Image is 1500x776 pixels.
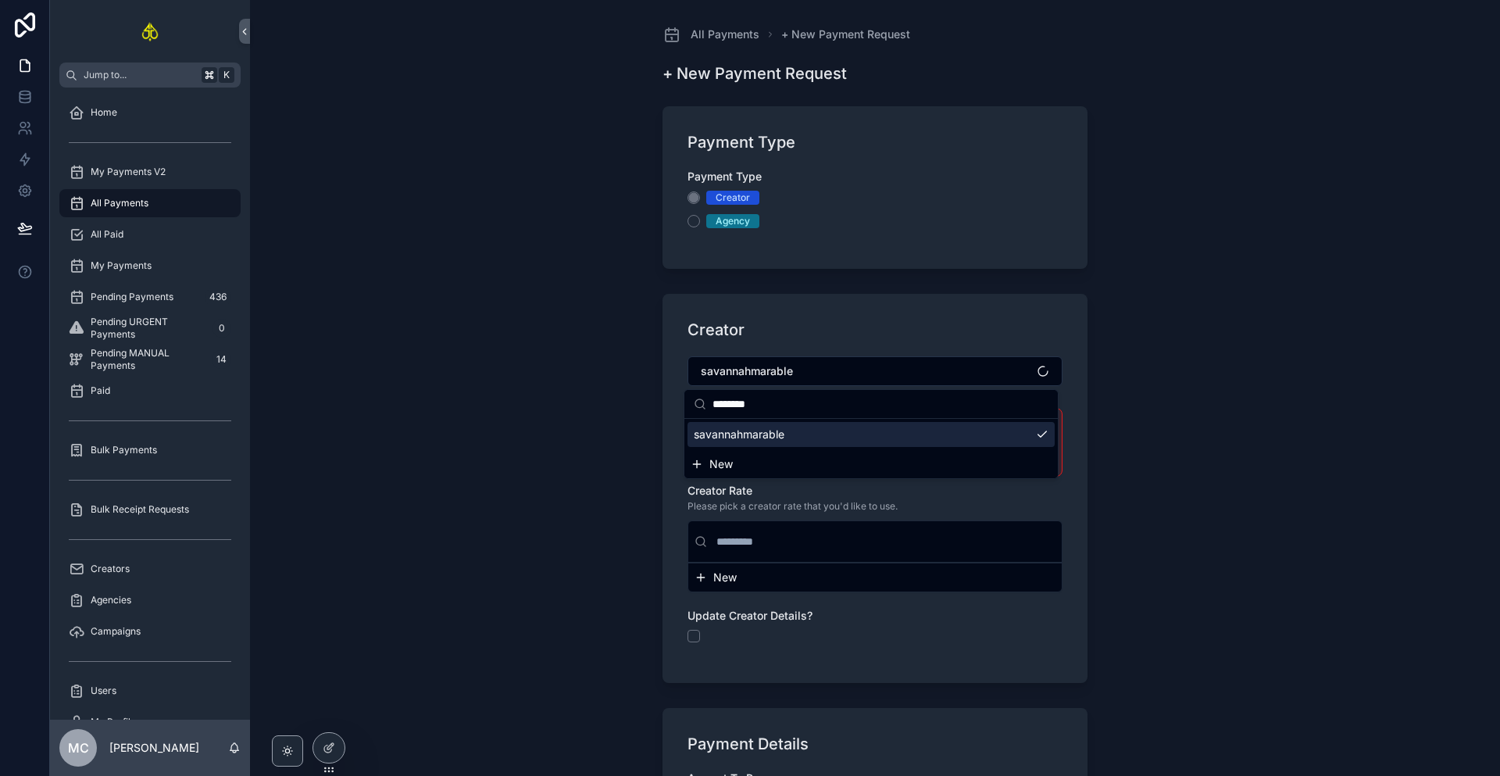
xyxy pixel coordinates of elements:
a: Bulk Receipt Requests [59,495,241,524]
a: Pending MANUAL Payments14 [59,345,241,374]
a: Pending URGENT Payments0 [59,314,241,342]
h1: Payment Type [687,131,795,153]
span: Agencies [91,594,131,606]
span: Users [91,685,116,697]
span: My Payments [91,259,152,272]
span: Update Creator Details? [687,609,812,622]
a: Agencies [59,586,241,614]
span: Pending URGENT Payments [91,316,206,341]
button: Select Button [687,356,1062,386]
a: My Profile [59,708,241,736]
span: Jump to... [84,69,195,81]
span: My Profile [91,716,136,728]
div: Agency [716,214,750,228]
a: Users [59,677,241,705]
a: All Payments [662,25,759,44]
span: New [713,570,737,585]
span: Home [91,106,117,119]
button: New [691,456,1052,472]
a: Home [59,98,241,127]
div: Suggestions [684,419,1058,450]
span: Paid [91,384,110,397]
div: 14 [212,350,231,369]
a: + New Payment Request [781,27,910,42]
span: Pending MANUAL Payments [91,347,205,372]
span: Creators [91,563,130,575]
span: Campaigns [91,625,141,638]
span: MC [68,738,89,757]
span: Bulk Payments [91,444,157,456]
a: My Payments [59,252,241,280]
span: My Payments V2 [91,166,166,178]
a: Bulk Payments [59,436,241,464]
span: K [220,69,233,81]
span: Please pick a creator rate that you'd like to use. [687,500,898,513]
span: New [709,456,733,472]
span: Payment Type [687,170,762,183]
p: [PERSON_NAME] [109,740,199,756]
a: My Payments V2 [59,158,241,186]
h1: Payment Details [687,733,809,755]
div: Creator [716,191,750,205]
div: 0 [212,319,231,338]
span: Creator Rate [687,484,752,497]
span: All Payments [691,27,759,42]
h1: + New Payment Request [662,63,847,84]
span: All Paid [91,228,123,241]
button: Jump to...K [59,63,241,88]
a: Creators [59,555,241,583]
span: savannahmarable [701,363,793,379]
a: Campaigns [59,617,241,645]
a: All Paid [59,220,241,249]
img: App logo [141,19,160,44]
div: scrollable content [50,88,250,720]
button: New [695,570,1055,585]
h1: Creator [687,319,745,341]
a: All Payments [59,189,241,217]
span: Pending Payments [91,291,173,303]
span: Bulk Receipt Requests [91,503,189,516]
span: savannahmarable [694,427,784,442]
span: All Payments [91,197,148,209]
a: Pending Payments436 [59,283,241,311]
div: 436 [205,288,231,306]
a: Paid [59,377,241,405]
